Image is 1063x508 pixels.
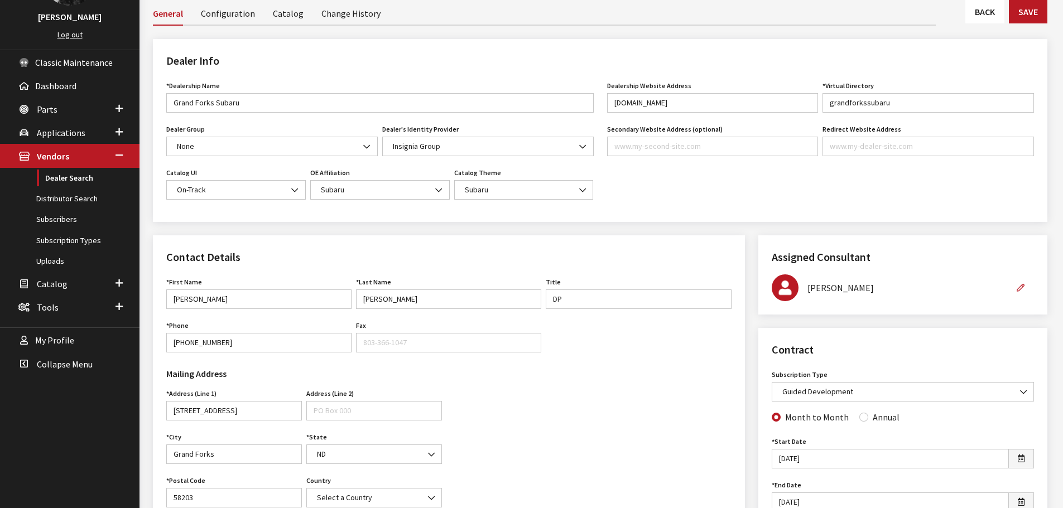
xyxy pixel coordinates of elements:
label: Start Date [772,437,806,447]
div: [PERSON_NAME] [807,281,1007,294]
h2: Contact Details [166,249,732,265]
label: Phone [166,321,189,331]
span: Classic Maintenance [35,57,113,68]
label: City [166,432,181,442]
span: None [166,137,378,156]
label: Dealer's Identity Provider [382,124,459,134]
input: M/d/yyyy [772,449,1009,468]
label: Last Name [356,277,391,287]
span: Subaru [461,184,586,196]
input: John [166,289,352,309]
label: Dealer Group [166,124,205,134]
label: Redirect Website Address [822,124,901,134]
span: Subaru [310,180,450,200]
input: 888-579-4458 [166,333,352,352]
input: site-name [822,93,1034,113]
label: Postal Code [166,476,205,486]
input: www.my-second-site.com [607,137,819,156]
label: Dealership Website Address [607,81,691,91]
span: Subaru [318,184,442,196]
h3: [PERSON_NAME] [11,10,128,23]
span: Subaru [454,180,594,200]
span: Guided Development [779,386,1027,398]
span: On-Track [166,180,306,200]
span: Select a Country [306,488,442,507]
label: First Name [166,277,202,287]
span: Catalog [37,278,68,289]
h2: Assigned Consultant [772,249,1034,265]
label: OE Affiliation [310,168,350,178]
span: My Profile [35,335,74,346]
label: Annual [873,410,900,424]
label: *Virtual Directory [822,81,874,91]
a: Change History [321,1,381,25]
a: Log out [57,30,83,40]
span: Vendors [37,151,69,162]
label: Country [306,476,331,486]
button: Edit Assigned Consultant [1007,278,1034,298]
span: Insignia Group [382,137,594,156]
span: Select a Country [314,492,435,504]
input: 153 South Oakland Avenue [166,401,302,420]
label: Month to Month [785,410,849,424]
input: Manager [546,289,731,309]
label: State [306,432,327,442]
h2: Dealer Info [166,52,1034,69]
input: Rock Hill [166,444,302,464]
label: Address (Line 2) [306,389,354,399]
label: Title [546,277,561,287]
span: Insignia Group [389,141,586,152]
span: Applications [37,127,85,138]
h3: Mailing Address [166,367,442,380]
label: Secondary Website Address (optional) [607,124,723,134]
label: Catalog UI [166,168,197,178]
span: Guided Development [772,382,1034,401]
label: Catalog Theme [454,168,501,178]
span: Dashboard [35,80,76,91]
label: *Dealership Name [166,81,220,91]
label: Fax [356,321,366,331]
input: PO Box 000 [306,401,442,420]
label: Address (Line 1) [166,389,217,399]
span: Collapse Menu [37,359,93,370]
h2: Contract [772,341,1034,358]
span: Parts [37,104,57,115]
input: 29730 [166,488,302,507]
input: Doe [356,289,541,309]
a: Configuration [201,1,255,25]
span: ND [314,448,435,460]
a: General [153,1,183,26]
label: Subscription Type [772,370,828,380]
span: None [174,141,371,152]
span: ND [306,444,442,464]
button: Open date picker [1008,449,1034,468]
a: Catalog [273,1,304,25]
img: Kurt Daugherty [772,274,799,301]
input: www.my-dealer-site.com [607,93,819,113]
input: www.my-dealer-site.com [822,137,1034,156]
label: End Date [772,480,801,490]
span: On-Track [174,184,299,196]
span: Tools [37,302,59,313]
input: 803-366-1047 [356,333,541,352]
input: My Dealer [166,93,594,113]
